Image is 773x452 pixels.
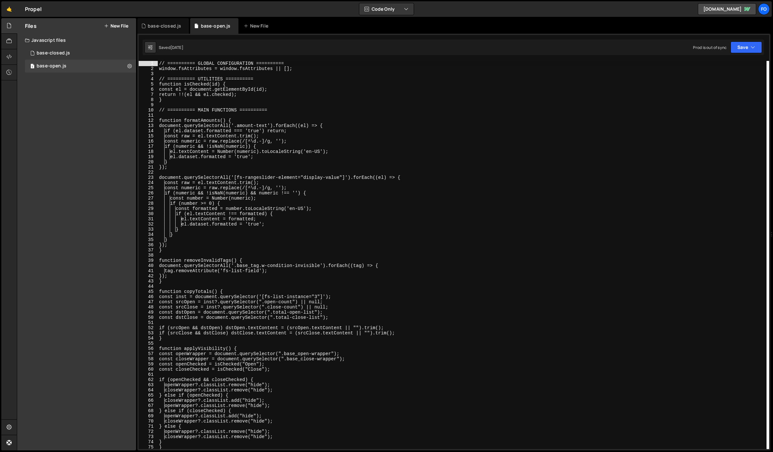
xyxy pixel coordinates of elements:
div: 6 [139,87,158,92]
div: base-open.js [37,63,66,69]
div: Propel [25,5,41,13]
div: 63 [139,382,158,388]
div: 20 [139,159,158,165]
div: 21 [139,165,158,170]
div: Saved [159,45,183,50]
div: 14 [139,128,158,133]
a: fo [758,3,770,15]
div: 24 [139,180,158,185]
div: 68 [139,408,158,413]
div: 35 [139,237,158,242]
div: 28 [139,201,158,206]
div: 5 [139,82,158,87]
div: 53 [139,330,158,336]
div: base-closed.js [148,23,181,29]
div: 13 [139,123,158,128]
div: 62 [139,377,158,382]
a: 🤙 [1,1,17,17]
div: 73 [139,434,158,439]
div: 17111/47461.js [25,47,136,60]
div: 55 [139,341,158,346]
div: 2 [139,66,158,71]
div: 29 [139,206,158,211]
div: 32 [139,222,158,227]
div: 25 [139,185,158,191]
div: 57 [139,351,158,356]
div: 69 [139,413,158,419]
div: 37 [139,248,158,253]
div: 12 [139,118,158,123]
div: 67 [139,403,158,408]
div: 50 [139,315,158,320]
div: 64 [139,388,158,393]
div: 44 [139,284,158,289]
div: 56 [139,346,158,351]
div: 22 [139,170,158,175]
button: Code Only [359,3,414,15]
div: 46 [139,294,158,299]
div: 9 [139,102,158,108]
div: 61 [139,372,158,377]
div: 23 [139,175,158,180]
div: 71 [139,424,158,429]
div: 59 [139,362,158,367]
div: 10 [139,108,158,113]
div: [DATE] [170,45,183,50]
div: 49 [139,310,158,315]
div: 66 [139,398,158,403]
div: 19 [139,154,158,159]
div: 48 [139,305,158,310]
button: New File [104,23,128,29]
div: 43 [139,279,158,284]
div: 3 [139,71,158,76]
div: 75 [139,445,158,450]
h2: Files [25,22,37,29]
div: 36 [139,242,158,248]
div: 4 [139,76,158,82]
div: 38 [139,253,158,258]
div: 65 [139,393,158,398]
div: 17 [139,144,158,149]
div: 17111/47186.js [25,60,136,73]
div: 74 [139,439,158,445]
div: 42 [139,273,158,279]
div: base-closed.js [37,50,70,56]
a: [DOMAIN_NAME] [698,3,756,15]
div: 72 [139,429,158,434]
div: 39 [139,258,158,263]
div: 33 [139,227,158,232]
div: 7 [139,92,158,97]
div: 8 [139,97,158,102]
div: base-open.js [201,23,231,29]
div: 16 [139,139,158,144]
div: 58 [139,356,158,362]
div: 45 [139,289,158,294]
div: 15 [139,133,158,139]
div: 27 [139,196,158,201]
div: 18 [139,149,158,154]
div: 52 [139,325,158,330]
button: Save [731,41,762,53]
div: 26 [139,191,158,196]
div: 41 [139,268,158,273]
div: New File [244,23,271,29]
div: 40 [139,263,158,268]
div: Prod is out of sync [693,45,727,50]
div: Javascript files [17,34,136,47]
div: 31 [139,216,158,222]
div: 34 [139,232,158,237]
div: 1 [139,61,158,66]
div: 47 [139,299,158,305]
div: 60 [139,367,158,372]
div: 51 [139,320,158,325]
div: 70 [139,419,158,424]
div: 11 [139,113,158,118]
div: 30 [139,211,158,216]
div: 54 [139,336,158,341]
span: 1 [30,64,34,69]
